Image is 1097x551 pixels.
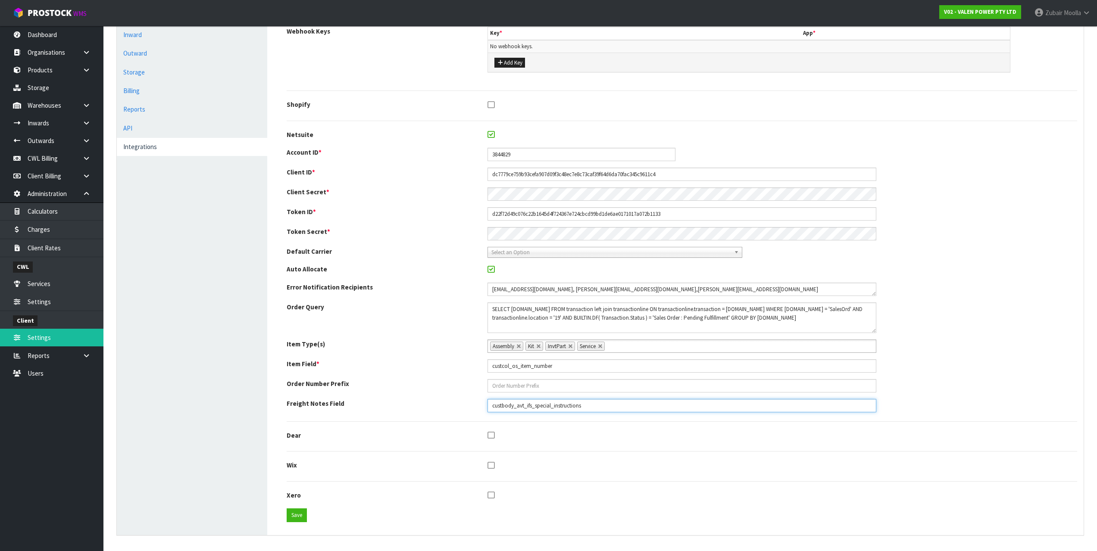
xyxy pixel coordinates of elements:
[280,399,481,408] label: Freight Notes Field
[280,461,481,470] label: Wix
[280,302,481,311] label: Order Query
[280,148,481,157] label: Account ID
[117,26,267,44] a: Inward
[117,82,267,100] a: Billing
[280,227,481,236] label: Token Secret
[117,119,267,137] a: API
[488,379,876,392] input: Order Number Prefix
[493,342,514,350] span: Assembly
[117,100,267,118] a: Reports
[73,9,87,18] small: WMS
[488,399,876,412] input: Freight Notes Field
[280,379,481,388] label: Order Number Prefix
[280,168,481,177] label: Client ID
[280,283,481,292] label: Error Notification Recipients
[280,359,481,368] label: Item Field
[488,40,1010,53] td: No webhook keys.
[801,27,957,40] th: App
[280,265,481,274] label: Auto Allocate
[1064,9,1081,17] span: Moolla
[280,491,481,500] label: Xero
[580,342,596,350] span: Service
[280,339,481,349] label: Item Type(s)
[491,247,731,258] span: Select an Option
[1045,9,1063,17] span: Zubair
[280,130,481,139] label: Netsuite
[944,8,1016,16] strong: V02 - VALEN POWER PTY LTD
[528,342,534,350] span: Kit
[28,7,72,19] span: ProStock
[13,315,38,326] span: Client
[280,431,481,440] label: Dear
[280,27,481,36] label: Webhook Keys
[13,7,24,18] img: cube-alt.png
[548,342,566,350] span: InvtPart
[280,187,481,196] label: Client Secret
[280,247,481,256] label: Default Carrier
[939,5,1021,19] a: V02 - VALEN POWER PTY LTD
[494,58,525,68] button: Add Key
[488,359,876,373] input: Item (Code) Field
[117,44,267,62] a: Outward
[117,138,267,156] a: Integrations
[280,100,481,109] label: Shopify
[280,207,481,216] label: Token ID
[488,27,801,40] th: Key
[13,261,33,272] span: CWL
[117,63,267,81] a: Storage
[287,508,307,522] button: Save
